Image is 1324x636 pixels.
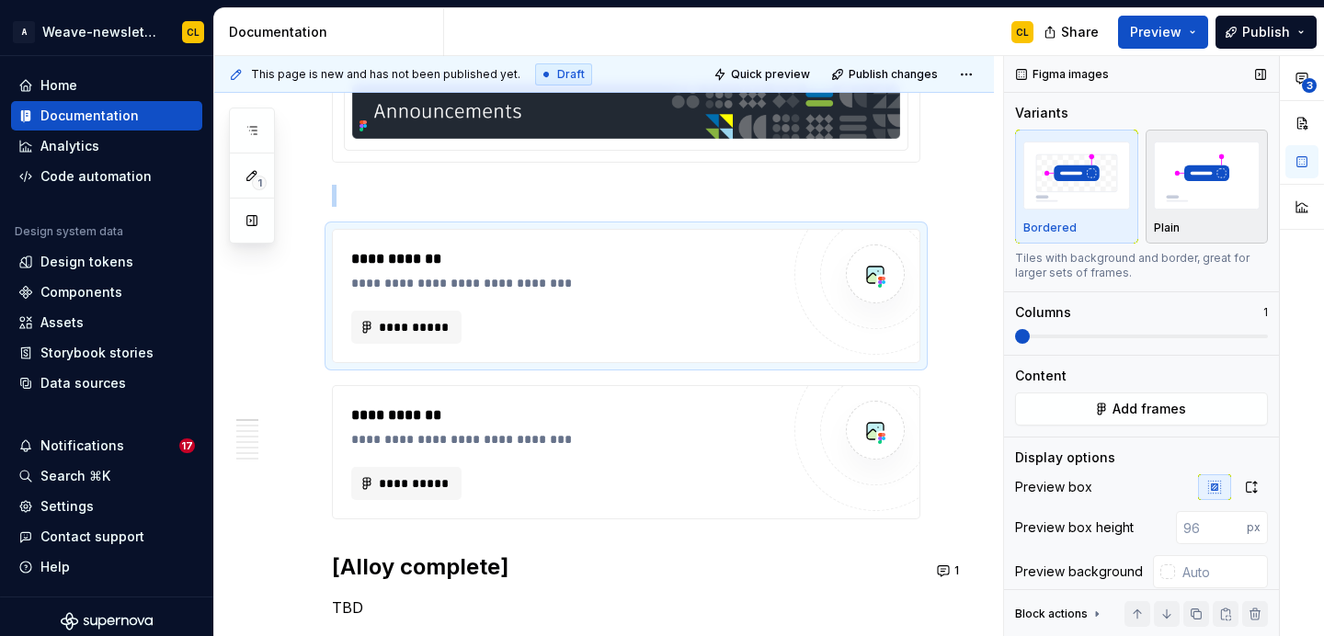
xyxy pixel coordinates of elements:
a: Storybook stories [11,338,202,368]
div: Help [40,558,70,576]
span: 1 [954,563,959,578]
div: Design system data [15,224,123,239]
span: This page is new and has not been published yet. [251,67,520,82]
button: Help [11,552,202,582]
button: AWeave-newsletterCL [4,12,210,51]
span: Share [1061,23,1099,41]
button: Notifications17 [11,431,202,460]
button: Share [1034,16,1111,49]
div: Preview box [1015,478,1092,496]
div: Tiles with background and border, great for larger sets of frames. [1015,251,1268,280]
p: TBD [332,596,920,619]
div: A [13,21,35,43]
button: Quick preview [708,62,818,87]
span: 3 [1302,78,1317,93]
button: Contact support [11,522,202,551]
div: Home [40,76,77,95]
div: Code automation [40,167,152,186]
button: 1 [931,558,967,584]
span: Publish [1242,23,1290,41]
a: Home [11,71,202,100]
div: Documentation [40,107,139,125]
input: Auto [1175,555,1268,588]
input: 96 [1176,511,1247,544]
a: Settings [11,492,202,521]
button: placeholderBordered [1015,130,1138,244]
span: Preview [1130,23,1181,41]
div: Data sources [40,374,126,392]
a: Code automation [11,162,202,191]
div: Content [1015,367,1067,385]
button: Publish [1216,16,1317,49]
div: Storybook stories [40,344,154,362]
a: Assets [11,308,202,337]
div: Assets [40,313,84,332]
a: Components [11,278,202,307]
button: Publish changes [826,62,946,87]
div: Contact support [40,528,144,546]
div: Settings [40,497,94,516]
div: Display options [1015,449,1115,467]
span: Publish changes [849,67,938,82]
span: Draft [557,67,585,82]
svg: Supernova Logo [61,612,153,630]
a: Design tokens [11,247,202,277]
div: Preview background [1015,562,1143,581]
a: Analytics [11,131,202,161]
div: Design tokens [40,253,133,271]
div: Preview box height [1015,518,1134,537]
div: Weave-newsletter [42,23,160,41]
a: Documentation [11,101,202,131]
button: Preview [1118,16,1208,49]
span: 1 [252,176,267,190]
img: placeholder [1154,142,1261,209]
div: Analytics [40,137,99,155]
img: placeholder [1023,142,1130,209]
div: Documentation [229,23,436,41]
p: Bordered [1023,221,1077,235]
a: Data sources [11,369,202,398]
p: Plain [1154,221,1180,235]
button: placeholderPlain [1146,130,1269,244]
span: 17 [179,438,195,453]
div: CL [187,25,200,40]
button: Add frames [1015,392,1268,426]
button: Search ⌘K [11,461,202,491]
div: Block actions [1015,601,1104,627]
div: Components [40,283,122,301]
h2: [Alloy complete] [332,552,920,582]
div: Columns [1015,303,1071,322]
div: CL [1016,25,1029,40]
div: Variants [1015,104,1068,122]
span: Add frames [1113,400,1186,418]
p: px [1247,520,1261,535]
div: Search ⌘K [40,467,110,485]
div: Notifications [40,437,124,455]
p: 1 [1263,305,1268,320]
span: Quick preview [731,67,810,82]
